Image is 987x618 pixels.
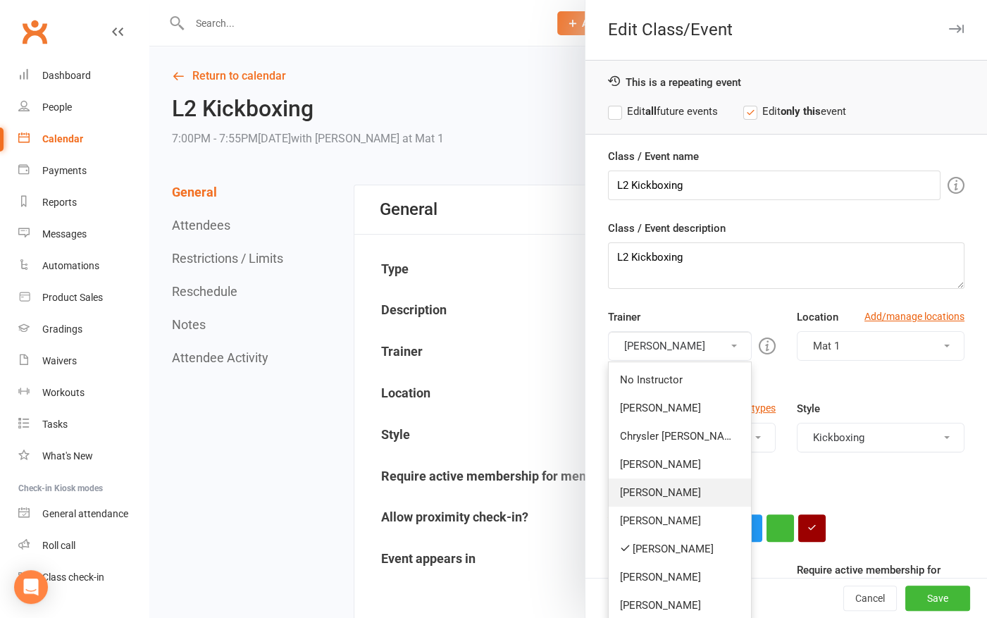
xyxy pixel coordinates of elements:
[18,345,149,377] a: Waivers
[42,323,82,335] div: Gradings
[609,450,751,478] a: [PERSON_NAME]
[781,105,821,118] strong: only this
[18,314,149,345] a: Gradings
[42,133,83,144] div: Calendar
[797,564,941,593] label: Require active membership for members?
[42,571,104,583] div: Class check-in
[585,20,987,39] div: Edit Class/Event
[797,331,964,361] button: Mat 1
[18,530,149,562] a: Roll call
[608,220,726,237] label: Class / Event description
[609,535,751,563] a: [PERSON_NAME]
[18,562,149,593] a: Class kiosk mode
[645,105,657,118] strong: all
[18,498,149,530] a: General attendance kiosk mode
[18,155,149,187] a: Payments
[42,197,77,208] div: Reports
[797,309,838,326] label: Location
[743,103,846,120] label: Edit event
[843,586,897,611] button: Cancel
[18,123,149,155] a: Calendar
[797,400,820,417] label: Style
[18,187,149,218] a: Reports
[609,366,751,394] a: No Instructor
[18,409,149,440] a: Tasks
[18,440,149,472] a: What's New
[42,292,103,303] div: Product Sales
[609,422,751,450] a: Chrysler [PERSON_NAME]
[42,101,72,113] div: People
[609,507,751,535] a: [PERSON_NAME]
[608,309,640,326] label: Trainer
[608,331,752,361] button: [PERSON_NAME]
[42,387,85,398] div: Workouts
[864,309,964,324] a: Add/manage locations
[797,423,964,452] button: Kickboxing
[18,377,149,409] a: Workouts
[42,355,77,366] div: Waivers
[42,419,68,430] div: Tasks
[905,586,970,611] button: Save
[42,508,128,519] div: General attendance
[42,165,87,176] div: Payments
[18,250,149,282] a: Automations
[18,218,149,250] a: Messages
[609,394,751,422] a: [PERSON_NAME]
[42,450,93,462] div: What's New
[608,148,699,165] label: Class / Event name
[18,92,149,123] a: People
[609,478,751,507] a: [PERSON_NAME]
[42,260,99,271] div: Automations
[18,282,149,314] a: Product Sales
[608,75,964,89] div: This is a repeating event
[18,60,149,92] a: Dashboard
[609,563,751,591] a: [PERSON_NAME]
[42,70,91,81] div: Dashboard
[42,228,87,240] div: Messages
[14,570,48,604] div: Open Intercom Messenger
[813,340,840,352] span: Mat 1
[17,14,52,49] a: Clubworx
[608,171,941,200] input: Enter event name
[42,540,75,551] div: Roll call
[608,103,718,120] label: Edit future events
